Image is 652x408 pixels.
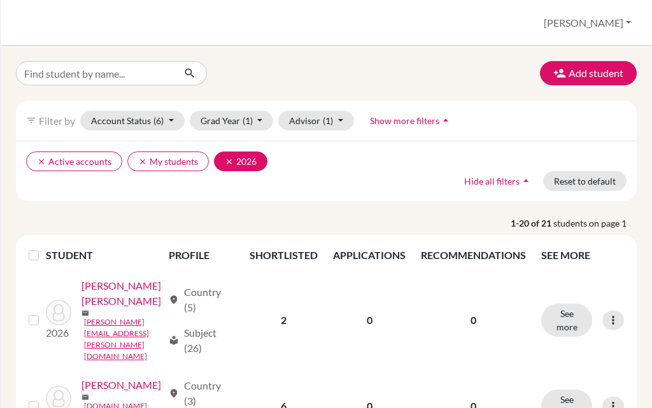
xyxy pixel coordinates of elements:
[538,11,637,35] button: [PERSON_NAME]
[138,157,147,166] i: clear
[242,240,325,271] th: SHORTLISTED
[81,278,163,309] a: [PERSON_NAME] [PERSON_NAME]
[534,240,632,271] th: SEE MORE
[413,240,534,271] th: RECOMMENDATIONS
[127,151,209,171] button: clearMy students
[81,309,89,317] span: mail
[325,271,413,370] td: 0
[169,285,234,315] div: Country (5)
[543,171,627,191] button: Reset to default
[214,151,267,171] button: clear2026
[153,115,164,126] span: (6)
[520,174,532,187] i: arrow_drop_up
[81,393,89,401] span: mail
[39,115,75,127] span: Filter by
[37,157,46,166] i: clear
[464,176,520,186] span: Hide all filters
[169,335,179,346] span: local_library
[540,61,637,85] button: Add student
[26,115,36,125] i: filter_list
[511,216,553,230] strong: 1-20 of 21
[46,325,71,341] p: 2026
[190,111,274,130] button: Grad Year(1)
[439,114,452,127] i: arrow_drop_up
[169,388,179,398] span: location_on
[359,111,463,130] button: Show more filtersarrow_drop_up
[169,325,234,356] div: Subject (26)
[453,171,543,191] button: Hide all filtersarrow_drop_up
[553,216,637,230] span: students on page 1
[278,111,354,130] button: Advisor(1)
[26,151,122,171] button: clearActive accounts
[370,115,439,126] span: Show more filters
[81,377,161,393] a: [PERSON_NAME]
[16,61,174,85] input: Find student by name...
[242,271,325,370] td: 2
[421,313,526,328] p: 0
[243,115,253,126] span: (1)
[225,157,234,166] i: clear
[169,295,179,305] span: location_on
[541,304,592,337] button: See more
[161,240,242,271] th: PROFILE
[84,316,163,362] a: [PERSON_NAME][EMAIL_ADDRESS][PERSON_NAME][DOMAIN_NAME]
[80,111,185,130] button: Account Status(6)
[323,115,333,126] span: (1)
[46,240,161,271] th: STUDENT
[325,240,413,271] th: APPLICATIONS
[46,300,71,325] img: Artiles García, Daniela Maria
